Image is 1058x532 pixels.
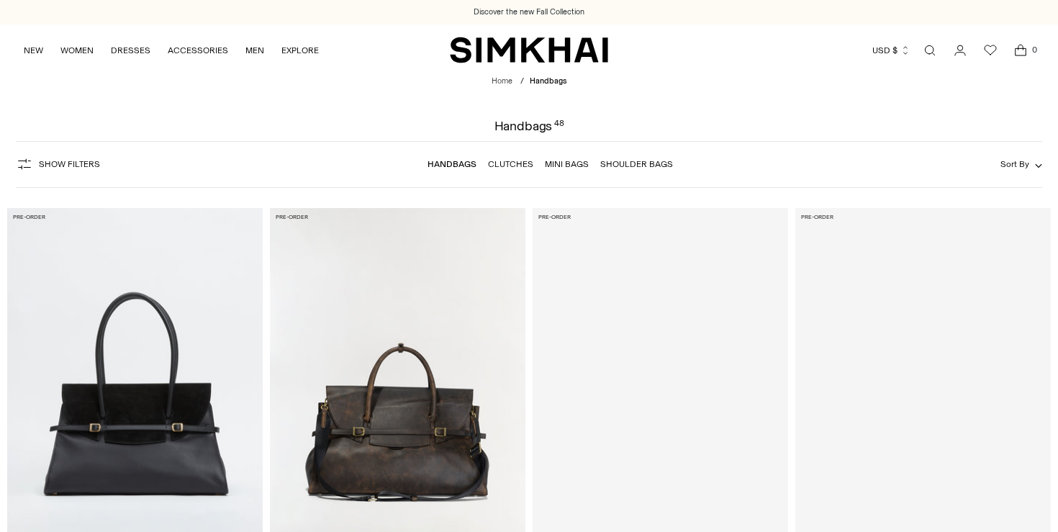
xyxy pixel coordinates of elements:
span: Handbags [530,76,566,86]
span: Sort By [1000,159,1029,169]
a: Shoulder Bags [600,159,673,169]
div: / [520,76,524,88]
a: Clutches [488,159,533,169]
button: Sort By [1000,156,1042,172]
a: ACCESSORIES [168,35,228,66]
a: WOMEN [60,35,94,66]
a: Handbags [428,159,476,169]
button: USD $ [872,35,910,66]
nav: breadcrumbs [492,76,566,88]
h1: Handbags [494,120,564,132]
a: Open search modal [915,36,944,65]
a: Open cart modal [1006,36,1035,65]
span: Show Filters [39,159,100,169]
a: Discover the new Fall Collection [474,6,584,18]
a: EXPLORE [281,35,319,66]
a: MEN [245,35,264,66]
a: SIMKHAI [450,36,608,64]
div: 48 [554,120,564,132]
a: Wishlist [976,36,1005,65]
button: Show Filters [16,153,100,176]
a: NEW [24,35,43,66]
span: 0 [1028,43,1041,56]
a: Home [492,76,512,86]
a: Mini Bags [545,159,589,169]
nav: Linked collections [428,149,673,179]
a: Go to the account page [946,36,975,65]
a: DRESSES [111,35,150,66]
